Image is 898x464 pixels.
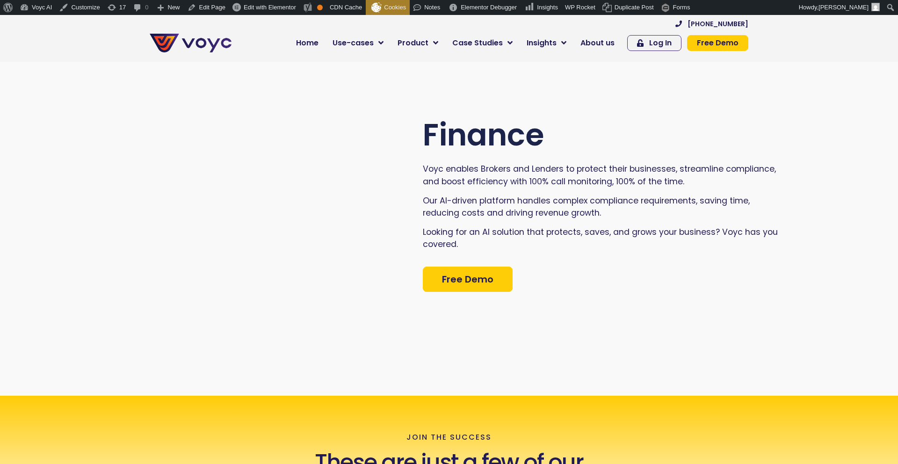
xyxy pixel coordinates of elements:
[326,34,391,52] a: Use-cases
[442,275,493,284] span: Free Demo
[580,37,615,49] span: About us
[527,37,557,49] span: Insights
[649,39,672,47] span: Log In
[818,4,869,11] span: [PERSON_NAME]
[423,226,778,250] span: Looking for an AI solution that protects, saves, and grows your business? Voyc has you covered.
[406,433,492,442] p: join the success
[289,34,326,52] a: Home
[423,163,776,187] span: Voyc enables Brokers and Lenders to protect their businesses, streamline compliance, and boost ef...
[520,34,573,52] a: Insights
[398,37,428,49] span: Product
[317,5,323,10] div: OK
[333,37,374,49] span: Use-cases
[627,35,681,51] a: Log In
[423,195,750,218] span: Our AI-driven platform handles complex compliance requirements, saving time, reducing costs and d...
[150,34,232,52] img: voyc-full-logo
[423,267,513,292] a: Free Demo
[687,35,748,51] a: Free Demo
[296,37,319,49] span: Home
[573,34,622,52] a: About us
[452,37,503,49] span: Case Studies
[697,39,739,47] span: Free Demo
[244,4,296,11] span: Edit with Elementor
[423,117,782,153] h2: Finance
[391,34,445,52] a: Product
[688,21,748,27] span: [PHONE_NUMBER]
[675,21,748,27] a: [PHONE_NUMBER]
[445,34,520,52] a: Case Studies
